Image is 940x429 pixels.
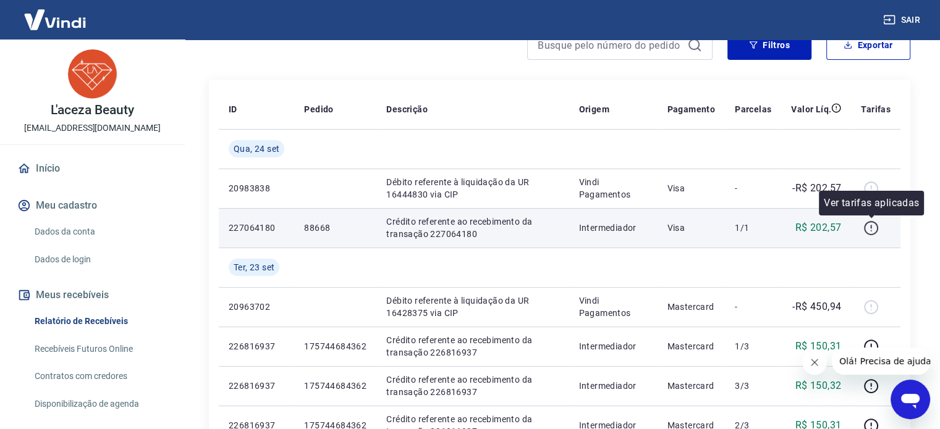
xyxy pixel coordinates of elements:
[578,294,647,319] p: Vindi Pagamentos
[7,9,104,19] span: Olá! Precisa de ajuda?
[832,348,930,375] iframe: Mensagem da empresa
[795,220,842,235] p: R$ 202,57
[791,103,831,115] p: Valor Líq.
[229,301,284,313] p: 20963702
[15,1,95,38] img: Vindi
[735,380,771,392] p: 3/3
[578,176,647,201] p: Vindi Pagamentos
[795,339,842,354] p: R$ 150,31
[735,301,771,313] p: -
[229,380,284,392] p: 226816937
[578,222,647,234] p: Intermediador
[881,9,925,31] button: Sair
[30,247,170,272] a: Dados de login
[727,30,811,60] button: Filtros
[30,336,170,362] a: Recebíveis Futuros Online
[667,380,715,392] p: Mastercard
[386,103,428,115] p: Descrição
[30,309,170,334] a: Relatório de Recebíveis
[735,182,771,194] p: -
[386,294,559,319] p: Débito referente à liquidação da UR 16428375 via CIP
[802,350,827,375] iframe: Fechar mensagem
[304,340,366,352] p: 175744684362
[386,215,559,240] p: Crédito referente ao recebimento da transação 227064180
[15,155,170,182] a: Início
[735,103,771,115] p: Parcelas
[15,281,170,309] button: Meus recebíveis
[735,222,771,234] p: 1/1
[735,340,771,352] p: 1/3
[538,36,682,54] input: Busque pelo número do pedido
[667,301,715,313] p: Mastercard
[795,378,842,393] p: R$ 150,32
[386,334,559,359] p: Crédito referente ao recebimento da transação 226816937
[667,340,715,352] p: Mastercard
[824,196,919,210] p: Ver tarifas aplicadas
[861,103,891,115] p: Tarifas
[229,103,237,115] p: ID
[304,103,333,115] p: Pedido
[229,340,284,352] p: 226816937
[667,222,715,234] p: Visa
[792,181,841,196] p: -R$ 202,57
[578,380,647,392] p: Intermediador
[578,103,609,115] p: Origem
[30,391,170,417] a: Disponibilização de agenda
[229,222,284,234] p: 227064180
[386,176,559,201] p: Débito referente à liquidação da UR 16444830 via CIP
[15,192,170,219] button: Meu cadastro
[30,364,170,389] a: Contratos com credores
[51,104,133,117] p: L'aceza Beauty
[30,219,170,244] a: Dados da conta
[386,373,559,398] p: Crédito referente ao recebimento da transação 226816937
[578,340,647,352] p: Intermediador
[304,222,366,234] p: 88668
[667,103,715,115] p: Pagamento
[234,143,279,155] span: Qua, 24 set
[24,122,161,135] p: [EMAIL_ADDRESS][DOMAIN_NAME]
[234,261,274,273] span: Ter, 23 set
[667,182,715,194] p: Visa
[826,30,910,60] button: Exportar
[68,49,117,99] img: 7c0ca893-959d-4bc2-98b6-ae6cb1711eb0.jpeg
[792,299,841,314] p: -R$ 450,94
[304,380,366,392] p: 175744684362
[891,380,930,419] iframe: Botão para abrir a janela de mensagens
[229,182,284,194] p: 20983838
